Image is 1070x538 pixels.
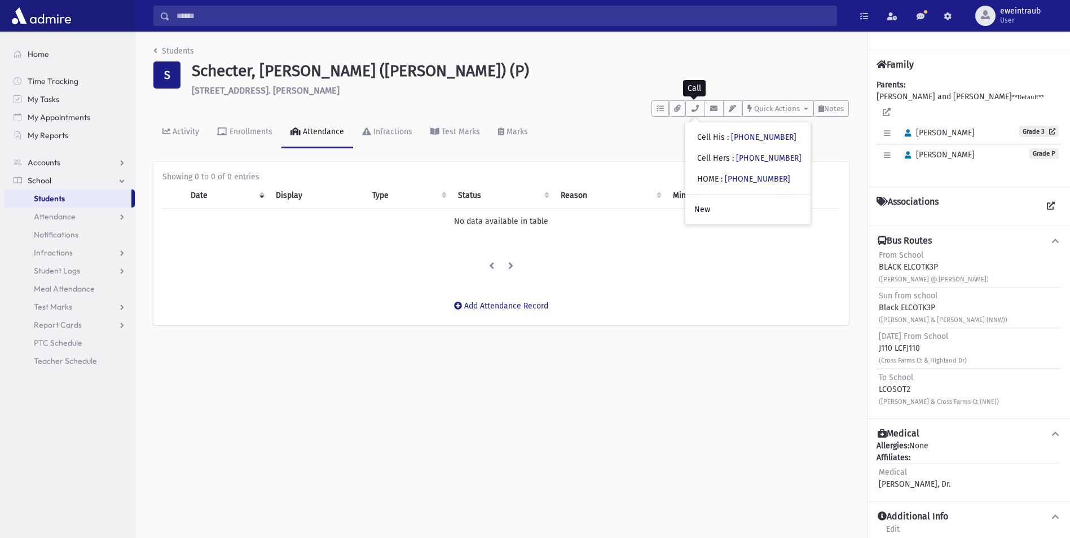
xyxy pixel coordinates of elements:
a: Grade 3 [1019,126,1059,137]
span: eweintraub [1000,7,1041,16]
div: HOME [697,173,790,185]
a: My Tasks [5,90,135,108]
a: My Appointments [5,108,135,126]
small: ([PERSON_NAME] @ [PERSON_NAME]) [879,276,989,283]
span: Meal Attendance [34,284,95,294]
span: User [1000,16,1041,25]
span: Student Logs [34,266,80,276]
a: Attendance [281,117,353,148]
span: Test Marks [34,302,72,312]
span: : [727,133,729,142]
h4: Additional Info [878,511,948,523]
span: : [732,153,734,163]
span: My Tasks [28,94,59,104]
div: Cell Hers [697,152,802,164]
span: : [721,174,723,184]
a: Infractions [353,117,421,148]
a: Teacher Schedule [5,352,135,370]
a: Meal Attendance [5,280,135,298]
div: J110 LCFJ110 [879,330,967,366]
th: Minutes [666,183,769,209]
th: Type: activate to sort column ascending [366,183,451,209]
a: Students [5,189,131,208]
h4: Bus Routes [878,235,932,247]
div: Enrollments [227,127,272,136]
button: Medical [877,428,1061,440]
span: Students [34,193,65,204]
input: Search [170,6,836,26]
a: [PHONE_NUMBER] [731,133,796,142]
a: Report Cards [5,316,135,334]
span: PTC Schedule [34,338,82,348]
span: Report Cards [34,320,82,330]
span: From School [879,250,923,260]
div: Attendance [301,127,344,136]
a: Student Logs [5,262,135,280]
span: Accounts [28,157,60,167]
div: [PERSON_NAME] and [PERSON_NAME] [877,79,1061,178]
div: Infractions [371,127,412,136]
a: Notifications [5,226,135,244]
a: New [685,199,811,220]
a: Activity [153,117,208,148]
span: [PERSON_NAME] [900,150,975,160]
th: Reason: activate to sort column ascending [554,183,666,209]
a: [PHONE_NUMBER] [725,174,790,184]
h4: Medical [878,428,919,440]
div: Marks [504,127,528,136]
div: Activity [170,127,199,136]
button: Additional Info [877,511,1061,523]
a: [PHONE_NUMBER] [736,153,802,163]
div: Showing 0 to 0 of 0 entries [162,171,840,183]
h4: Associations [877,196,939,217]
th: Display [269,183,366,209]
span: Grade P [1029,148,1059,159]
small: (Cross Farms Ct & Highland Dr) [879,357,967,364]
span: My Reports [28,130,68,140]
span: Medical [879,468,907,477]
span: Attendance [34,211,76,222]
a: View all Associations [1041,196,1061,217]
a: Accounts [5,153,135,171]
td: No data available in table [162,208,840,234]
a: Home [5,45,135,63]
h1: Schecter, [PERSON_NAME] ([PERSON_NAME]) (P) [192,61,849,81]
div: Black ELCOTK3P [879,290,1007,325]
div: Test Marks [439,127,480,136]
a: Marks [489,117,537,148]
a: School [5,171,135,189]
th: Date: activate to sort column ascending [184,183,269,209]
div: Cell His [697,131,796,143]
a: PTC Schedule [5,334,135,352]
div: S [153,61,180,89]
span: Notifications [34,230,78,240]
button: Notes [813,100,849,117]
a: Students [153,46,194,56]
div: Call [683,80,706,96]
b: Affiliates: [877,453,910,462]
b: Parents: [877,80,905,90]
b: Allergies: [877,441,909,451]
a: Time Tracking [5,72,135,90]
a: Test Marks [421,117,489,148]
a: Enrollments [208,117,281,148]
a: Infractions [5,244,135,262]
div: None [877,440,1061,492]
span: My Appointments [28,112,90,122]
span: Notes [824,104,844,113]
div: BLACK ELCOTK3P [879,249,989,285]
button: Bus Routes [877,235,1061,247]
a: Test Marks [5,298,135,316]
div: LCOSOT2 [879,372,999,407]
h4: Family [877,59,914,70]
button: Add Attendance Record [447,296,556,316]
span: Time Tracking [28,76,78,86]
a: My Reports [5,126,135,144]
th: Status: activate to sort column ascending [451,183,553,209]
nav: breadcrumb [153,45,194,61]
small: ([PERSON_NAME] & [PERSON_NAME] (NNW)) [879,316,1007,324]
span: Quick Actions [754,104,800,113]
div: [PERSON_NAME], Dr. [879,466,950,490]
span: [PERSON_NAME] [900,128,975,138]
a: Attendance [5,208,135,226]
